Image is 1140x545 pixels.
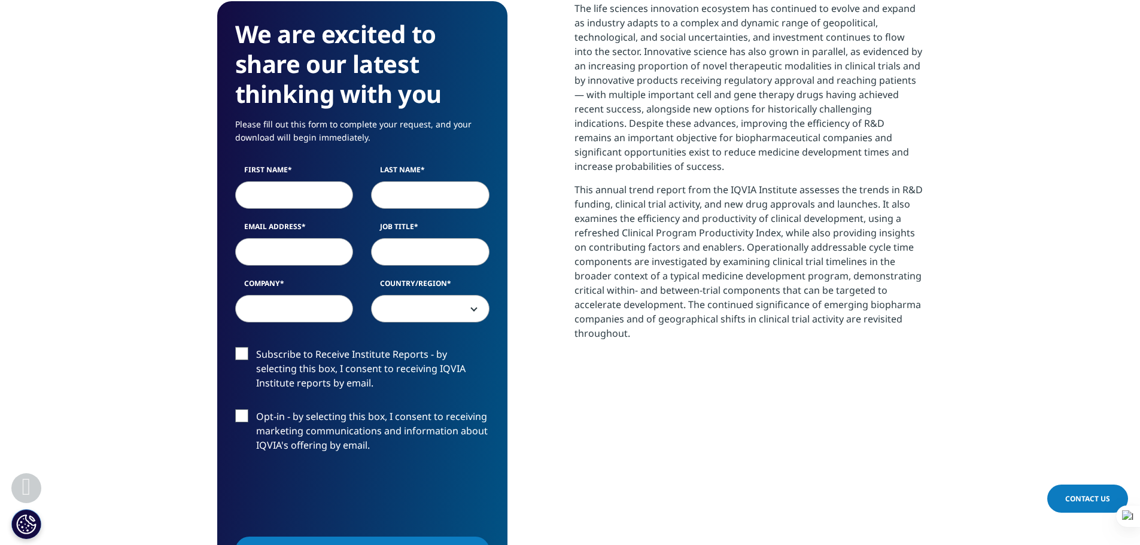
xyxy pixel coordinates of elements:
[235,221,354,238] label: Email Address
[235,409,490,459] label: Opt-in - by selecting this box, I consent to receiving marketing communications and information a...
[235,471,417,518] iframe: reCAPTCHA
[1065,494,1110,504] span: Contact Us
[235,118,490,153] p: Please fill out this form to complete your request, and your download will begin immediately.
[371,221,490,238] label: Job Title
[235,19,490,109] h3: We are excited to share our latest thinking with you
[371,278,490,295] label: Country/Region
[1047,485,1128,513] a: Contact Us
[235,278,354,295] label: Company
[235,347,490,397] label: Subscribe to Receive Institute Reports - by selecting this box, I consent to receiving IQVIA Inst...
[574,182,923,349] p: This annual trend report from the IQVIA Institute assesses the trends in R&D funding, clinical tr...
[235,165,354,181] label: First Name
[371,165,490,181] label: Last Name
[574,1,923,182] p: The life sciences innovation ecosystem has continued to evolve and expand as industry adapts to a...
[11,509,41,539] button: Tanımlama Bilgisi Ayarları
